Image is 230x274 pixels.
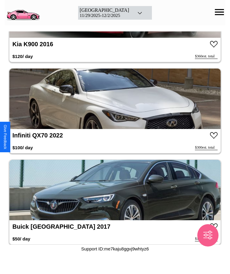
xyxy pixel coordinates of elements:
a: Buick [GEOGRAPHIC_DATA] 2017 [12,223,110,230]
div: $ 300 est. total [195,145,218,150]
div: $ 360 est. total [195,54,218,59]
div: Give Feedback [3,125,7,149]
h3: $ 100 / day [12,142,33,153]
p: Support ID: me7kaju8ggvj9whtyz6 [81,245,149,253]
a: Kia K900 2016 [12,41,53,47]
img: logo [5,3,41,21]
h3: $ 50 / day [12,233,30,244]
h3: $ 120 / day [12,51,33,62]
a: Infiniti QX70 2022 [12,132,63,139]
div: $ 150 est. total [195,237,218,241]
div: [GEOGRAPHIC_DATA] [80,8,129,13]
div: 11 / 29 / 2025 - 12 / 2 / 2025 [80,13,129,18]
